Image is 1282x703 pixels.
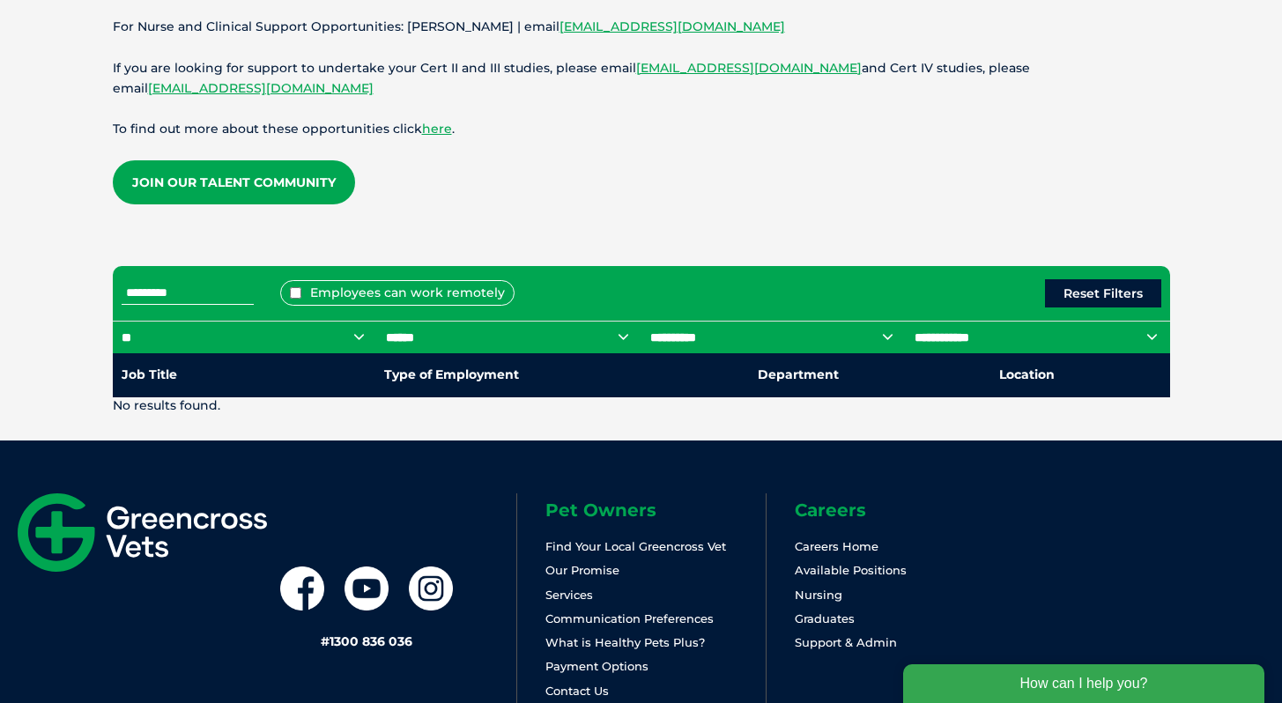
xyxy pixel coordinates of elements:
[795,539,878,553] a: Careers Home
[11,11,372,49] div: How can I help you?
[545,563,619,577] a: Our Promise
[422,121,452,137] a: here
[113,160,355,204] a: Join our Talent Community
[545,501,766,519] h6: Pet Owners
[795,501,1015,519] h6: Careers
[545,659,648,673] a: Payment Options
[290,287,301,299] input: Employees can work remotely
[113,58,1170,99] p: If you are looking for support to undertake your Cert II and III studies, please email and Cert I...
[148,80,374,96] a: [EMAIL_ADDRESS][DOMAIN_NAME]
[384,366,519,382] nobr: Type of Employment
[321,633,330,649] span: #
[795,611,855,625] a: Graduates
[1045,279,1161,307] button: Reset Filters
[122,366,177,382] nobr: Job Title
[280,280,515,306] label: Employees can work remotely
[321,633,412,649] a: #1300 836 036
[545,635,705,649] a: What is Healthy Pets Plus?
[795,563,907,577] a: Available Positions
[545,611,714,625] a: Communication Preferences
[545,539,726,553] a: Find Your Local Greencross Vet
[758,366,839,382] nobr: Department
[545,588,593,602] a: Services
[636,60,862,76] a: [EMAIL_ADDRESS][DOMAIN_NAME]
[113,397,376,415] p: No results found.
[795,588,842,602] a: Nursing
[113,119,1170,139] p: To find out more about these opportunities click .
[545,684,609,698] a: Contact Us
[795,635,897,649] a: Support & Admin
[999,366,1055,382] nobr: Location
[113,17,1170,37] p: For Nurse and Clinical Support Opportunities: [PERSON_NAME] | email
[559,18,785,34] a: [EMAIL_ADDRESS][DOMAIN_NAME]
